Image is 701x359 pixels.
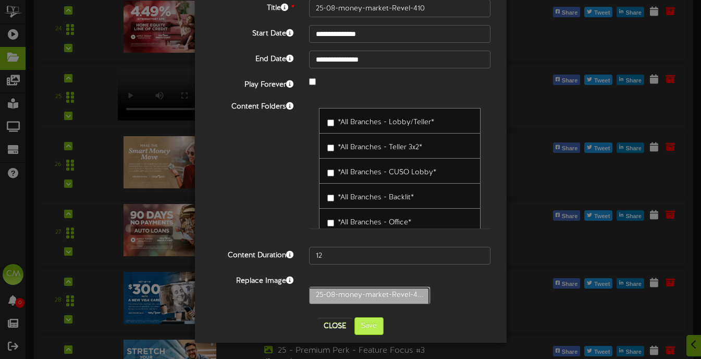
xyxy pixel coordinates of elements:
[327,220,334,226] input: *All Branches - Office*
[338,143,422,151] span: *All Branches - Teller 3x2*
[203,76,301,90] label: Play Forever
[309,247,491,265] input: 15
[203,25,301,39] label: Start Date
[327,170,334,176] input: *All Branches - CUSO Lobby*
[203,51,301,65] label: End Date
[203,272,301,286] label: Replace Image
[317,318,352,334] button: Close
[338,169,436,176] span: *All Branches - CUSO Lobby*
[203,98,301,112] label: Content Folders
[338,194,414,201] span: *All Branches - Backlit*
[203,247,301,261] label: Content Duration
[327,145,334,151] input: *All Branches - Teller 3x2*
[354,317,384,335] button: Save
[327,119,334,126] input: *All Branches - Lobby/Teller*
[327,195,334,201] input: *All Branches - Backlit*
[338,118,434,126] span: *All Branches - Lobby/Teller*
[338,219,411,226] span: *All Branches - Office*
